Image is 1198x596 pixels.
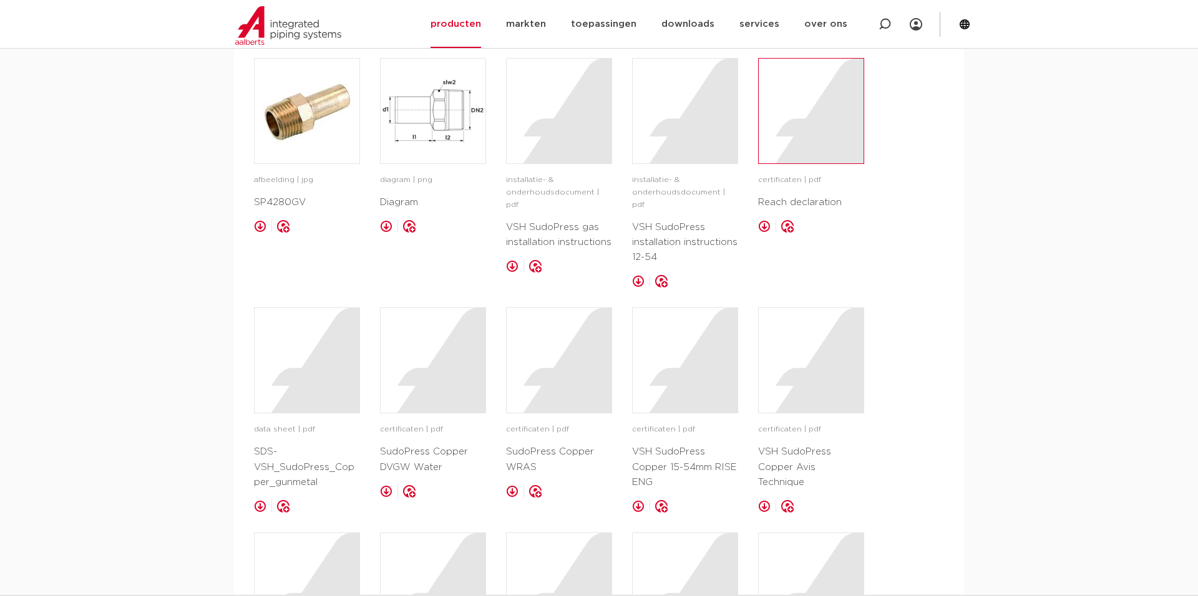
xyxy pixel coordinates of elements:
p: certificaten | pdf [632,423,738,436]
img: image for Diagram [381,59,485,163]
p: SP4280GV [254,195,360,210]
p: SudoPress Copper WRAS [506,445,612,474]
p: VSH SudoPress Copper 15-54mm RISE ENG [632,445,738,489]
p: certificaten | pdf [506,423,612,436]
p: installatie- & onderhoudsdocument | pdf [506,174,612,211]
a: image for SP4280GV [254,58,360,164]
p: installatie- & onderhoudsdocument | pdf [632,174,738,211]
a: image for Diagram [380,58,486,164]
p: certificaten | pdf [758,174,864,186]
p: certificaten | pdf [380,423,486,436]
p: diagram | png [380,174,486,186]
p: VSH SudoPress Copper Avis Technique [758,445,864,489]
p: Reach declaration [758,195,864,210]
p: SudoPress Copper DVGW Water [380,445,486,474]
p: afbeelding | jpg [254,174,360,186]
img: image for SP4280GV [255,59,359,163]
p: certificaten | pdf [758,423,864,436]
p: SDS-VSH_SudoPress_Copper_gunmetal [254,445,360,489]
p: Diagram [380,195,486,210]
p: VSH SudoPress installation instructions 12-54 [632,220,738,265]
p: data sheet | pdf [254,423,360,436]
p: VSH SudoPress gas installation instructions [506,220,612,250]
